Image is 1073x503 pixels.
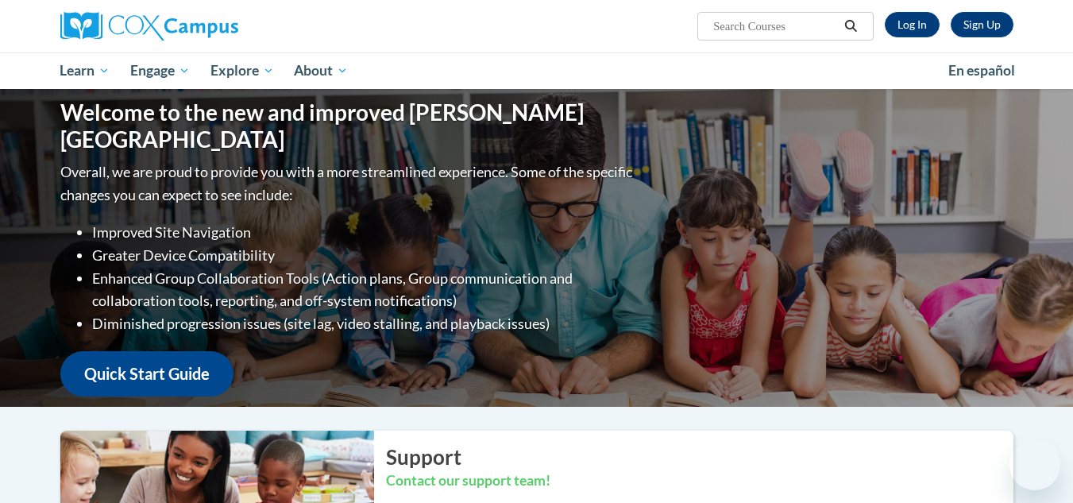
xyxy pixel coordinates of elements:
[37,52,1037,89] div: Main menu
[1009,439,1060,490] iframe: Button to launch messaging window
[92,244,636,267] li: Greater Device Compatibility
[951,12,1013,37] a: Register
[92,267,636,313] li: Enhanced Group Collaboration Tools (Action plans, Group communication and collaboration tools, re...
[712,17,839,36] input: Search Courses
[60,351,234,397] a: Quick Start Guide
[60,61,110,80] span: Learn
[120,52,200,89] a: Engage
[294,61,348,80] span: About
[60,99,636,153] h1: Welcome to the new and improved [PERSON_NAME][GEOGRAPHIC_DATA]
[386,443,1013,471] h2: Support
[885,12,940,37] a: Log In
[938,54,1025,87] a: En español
[284,52,358,89] a: About
[386,471,1013,491] h3: Contact our support team!
[60,161,636,207] p: Overall, we are proud to provide you with a more streamlined experience. Some of the specific cha...
[210,61,274,80] span: Explore
[948,62,1015,79] span: En español
[130,61,190,80] span: Engage
[92,221,636,244] li: Improved Site Navigation
[839,17,863,36] button: Search
[92,312,636,335] li: Diminished progression issues (site lag, video stalling, and playback issues)
[60,12,238,41] img: Cox Campus
[50,52,121,89] a: Learn
[60,12,362,41] a: Cox Campus
[200,52,284,89] a: Explore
